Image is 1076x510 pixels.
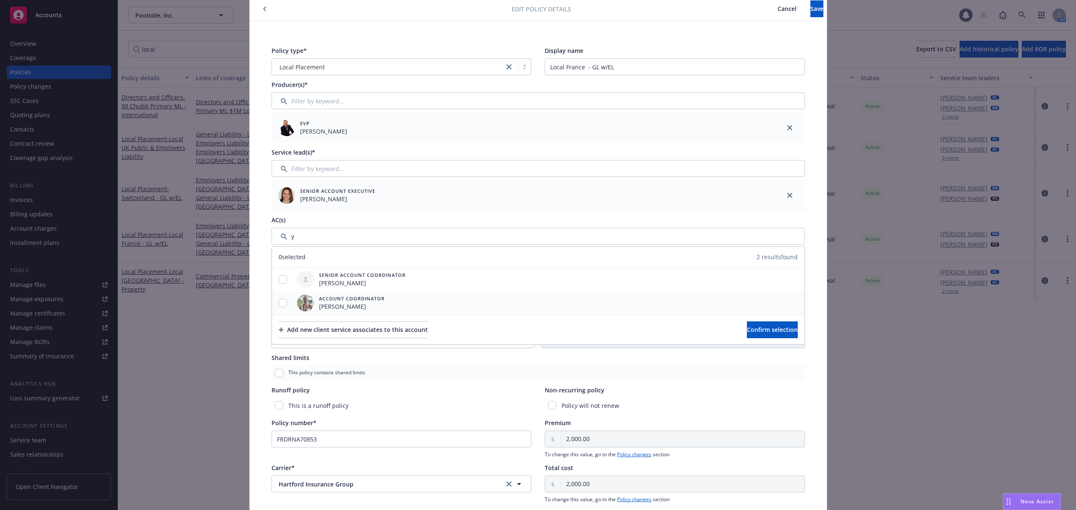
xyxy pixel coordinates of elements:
[764,0,810,17] button: Cancel
[1003,494,1014,510] div: Drag to move
[747,326,798,334] span: Confirm selection
[272,160,805,177] input: Filter by keyword...
[545,398,805,413] div: Policy will not renew
[272,365,805,381] div: This policy contains shared limits
[279,252,306,261] span: 0 selected
[319,279,406,287] span: [PERSON_NAME]
[617,496,651,503] a: Policy changes
[272,464,295,472] span: Carrier*
[272,92,805,109] input: Filter by keyword...
[272,81,308,89] span: Producer(s)*
[810,5,823,13] span: Save
[272,228,805,244] input: Filter by keyword...
[778,5,796,13] span: Cancel
[278,187,295,204] img: employee photo
[276,63,500,71] span: Local Placement
[757,252,798,261] span: 2 results found
[300,127,347,136] span: [PERSON_NAME]
[297,294,314,311] img: employee photo
[545,386,604,394] span: Non-recurring policy
[280,63,325,71] span: Local Placement
[617,451,651,458] a: Policy changes
[810,0,823,17] button: Save
[300,187,375,195] span: Senior Account Executive
[272,419,316,427] span: Policy number*
[272,216,285,224] span: AC(s)
[319,302,385,311] span: [PERSON_NAME]
[278,119,295,136] img: employee photo
[272,148,315,156] span: Service lead(s)*
[272,386,310,394] span: Runoff policy
[279,480,491,489] span: Hartford Insurance Group
[272,476,532,492] button: Hartford Insurance Groupclear selection
[504,62,514,72] a: close
[561,431,804,447] input: 0.00
[561,476,804,492] input: 0.00
[504,479,514,489] a: clear selection
[272,398,532,413] div: This is a runoff policy
[272,354,309,362] span: Shared limits
[279,321,428,338] button: Add new client service associates to this account
[300,120,347,127] span: EVP
[319,271,406,279] span: Senior Account Coordinator
[1021,498,1054,505] span: Nova Assist
[512,5,571,13] span: Edit policy details
[300,195,375,203] span: [PERSON_NAME]
[1003,493,1061,510] button: Nova Assist
[272,47,307,55] span: Policy type*
[319,295,385,302] span: Account Coordinator
[785,123,795,133] a: close
[747,321,798,338] button: Confirm selection
[545,496,805,503] span: To change this value, go to the section
[545,47,583,55] span: Display name
[545,464,573,472] span: Total cost
[545,419,571,427] span: Premium
[785,190,795,200] a: close
[545,451,805,458] span: To change this value, go to the section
